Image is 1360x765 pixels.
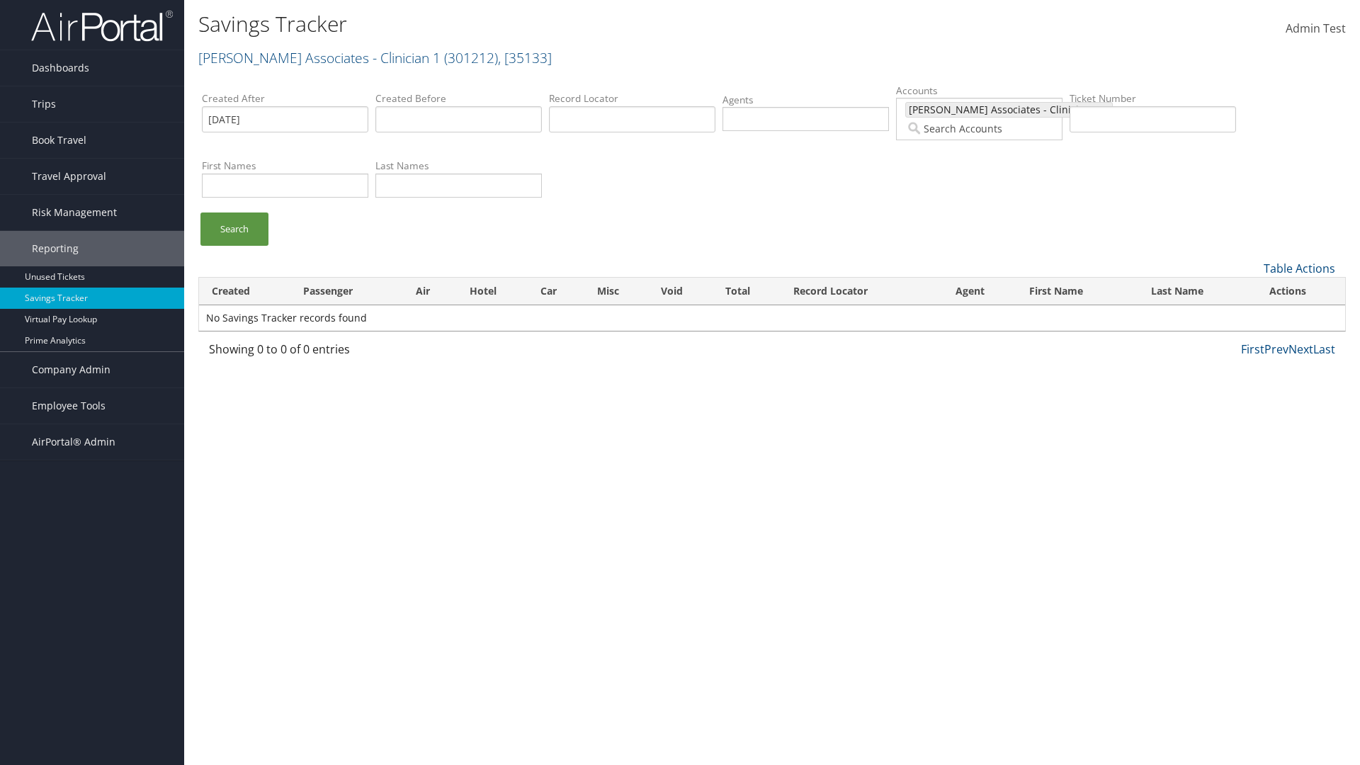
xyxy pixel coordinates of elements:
label: Accounts [896,84,1062,98]
th: Passenger [290,278,404,305]
span: Dashboards [32,50,89,86]
span: Reporting [32,231,79,266]
th: Actions [1257,278,1345,305]
span: Travel Approval [32,159,106,194]
span: Trips [32,86,56,122]
th: Total [713,278,781,305]
input: Search Accounts [905,121,1053,135]
a: Table Actions [1264,261,1335,276]
span: , [ 35133 ] [498,48,552,67]
a: Prev [1264,341,1288,357]
span: AirPortal® Admin [32,424,115,460]
span: [PERSON_NAME] Associates - Clinician 1 [906,103,1099,117]
th: Last Name [1138,278,1257,305]
span: Risk Management [32,195,117,230]
span: Employee Tools [32,388,106,424]
th: Car [528,278,584,305]
div: Showing 0 to 0 of 0 entries [209,341,475,365]
label: First Names [202,159,368,173]
td: No Savings Tracker records found [199,305,1345,331]
img: airportal-logo.png [31,9,173,42]
th: Air [403,278,457,305]
a: Last [1313,341,1335,357]
label: Record Locator [549,91,715,106]
th: Hotel [457,278,528,305]
th: Agent: activate to sort column descending [943,278,1016,305]
label: Created Before [375,91,542,106]
label: Agents [722,93,889,107]
label: Last Names [375,159,542,173]
span: Company Admin [32,352,110,387]
a: First [1241,341,1264,357]
label: Ticket Number [1070,91,1236,106]
span: Book Travel [32,123,86,158]
h1: Savings Tracker [198,9,963,39]
a: Search [200,212,268,246]
a: Next [1288,341,1313,357]
a: [PERSON_NAME] Associates - Clinician 1 [198,48,552,67]
th: Record Locator: activate to sort column ascending [781,278,943,305]
th: Void [648,278,713,305]
th: First Name [1016,278,1138,305]
span: Admin Test [1286,21,1346,36]
a: Admin Test [1286,7,1346,51]
th: Misc [584,278,649,305]
span: ( 301212 ) [444,48,498,67]
th: Created: activate to sort column ascending [199,278,290,305]
label: Created After [202,91,368,106]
